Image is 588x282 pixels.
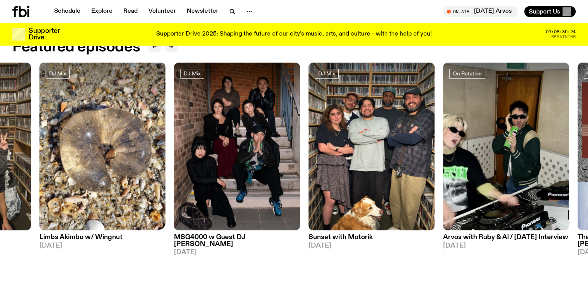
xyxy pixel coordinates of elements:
span: [DATE] [308,243,435,249]
a: Explore [87,6,117,17]
img: Ruby wears a Collarbones t shirt and pretends to play the DJ decks, Al sings into a pringles can.... [443,63,569,231]
a: DJ Mix [315,69,339,79]
a: Arvos with Ruby & Al / [DATE] Interview[DATE] [443,230,569,249]
h3: Arvos with Ruby & Al / [DATE] Interview [443,234,569,241]
span: 03:08:35:24 [546,30,576,34]
a: Schedule [49,6,85,17]
a: On Rotation [449,69,485,79]
span: [DATE] [174,249,300,256]
span: Remaining [551,35,576,39]
p: Supporter Drive 2025: Shaping the future of our city’s music, arts, and culture - with the help o... [156,31,432,38]
a: Limbs Akimbo w/ Wingnut[DATE] [39,230,165,249]
a: Newsletter [182,6,223,17]
button: On Air[DATE] Arvos [443,6,518,17]
a: DJ Mix [180,69,204,79]
span: DJ Mix [49,71,66,76]
span: Support Us [529,8,560,15]
h3: Supporter Drive [29,28,60,41]
h3: MSG4000 w Guest DJ [PERSON_NAME] [174,234,300,247]
a: DJ Mix [46,69,70,79]
span: [DATE] [443,243,569,249]
h3: Limbs Akimbo w/ Wingnut [39,234,165,241]
a: MSG4000 w Guest DJ [PERSON_NAME][DATE] [174,230,300,255]
h3: Sunset with Motorik [308,234,435,241]
a: Sunset with Motorik[DATE] [308,230,435,249]
a: Read [119,6,142,17]
span: DJ Mix [184,71,201,76]
span: DJ Mix [318,71,335,76]
button: Support Us [524,6,576,17]
span: [DATE] [39,243,165,249]
a: Volunteer [144,6,181,17]
span: On Rotation [453,71,482,76]
h2: Featured episodes [12,40,140,54]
